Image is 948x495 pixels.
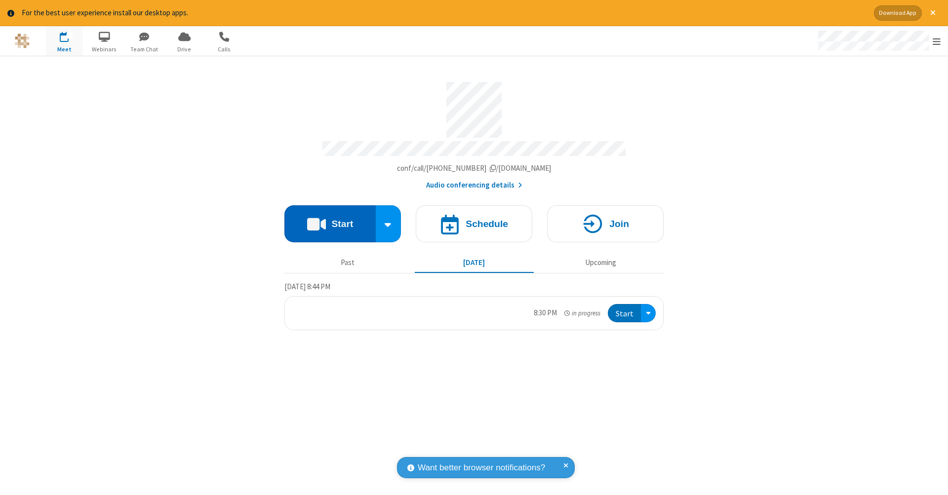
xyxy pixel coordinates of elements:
span: Team Chat [126,45,163,54]
div: Open menu [641,304,656,322]
button: Past [288,254,407,272]
button: [DATE] [415,254,534,272]
h4: Start [331,219,353,228]
img: QA Selenium DO NOT DELETE OR CHANGE [15,34,30,48]
em: in progress [564,308,600,318]
button: Start [284,205,376,242]
div: For the best user experience install our desktop apps. [22,7,867,19]
button: Schedule [416,205,532,242]
h4: Schedule [466,219,508,228]
div: 1 [67,32,73,39]
button: Join [547,205,664,242]
h4: Join [609,219,629,228]
span: Want better browser notifications? [418,461,545,474]
div: Start conference options [376,205,401,242]
section: Account details [284,75,664,190]
span: [DATE] 8:44 PM [284,282,330,291]
button: Copy my meeting room linkCopy my meeting room link [397,163,552,174]
button: Start [608,304,641,322]
button: Upcoming [541,254,660,272]
div: 8:30 PM [534,307,557,319]
button: Download App [874,5,922,21]
span: Webinars [86,45,123,54]
button: Logo [3,26,40,56]
span: Meet [46,45,83,54]
button: Audio conferencing details [426,180,522,191]
button: Close alert [925,5,941,21]
section: Today's Meetings [284,281,664,330]
span: Calls [206,45,243,54]
div: Open menu [809,26,948,56]
span: Copy my meeting room link [397,163,552,173]
span: Drive [166,45,203,54]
